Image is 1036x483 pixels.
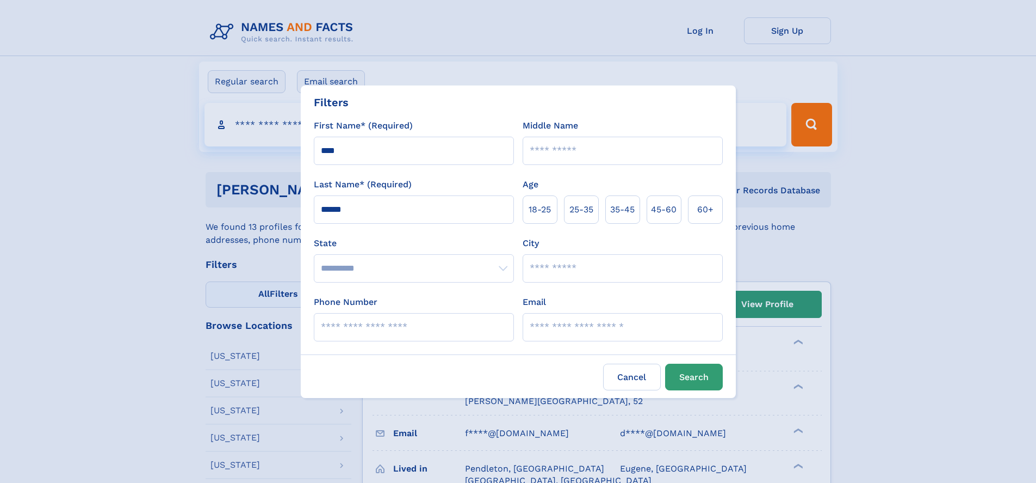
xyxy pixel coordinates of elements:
[523,237,539,250] label: City
[314,119,413,132] label: First Name* (Required)
[610,203,635,216] span: 35‑45
[529,203,551,216] span: 18‑25
[523,296,546,309] label: Email
[314,94,349,111] div: Filters
[603,364,661,390] label: Cancel
[314,178,412,191] label: Last Name* (Required)
[697,203,714,216] span: 60+
[523,119,578,132] label: Middle Name
[569,203,593,216] span: 25‑35
[314,296,377,309] label: Phone Number
[523,178,538,191] label: Age
[665,364,723,390] button: Search
[651,203,677,216] span: 45‑60
[314,237,514,250] label: State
